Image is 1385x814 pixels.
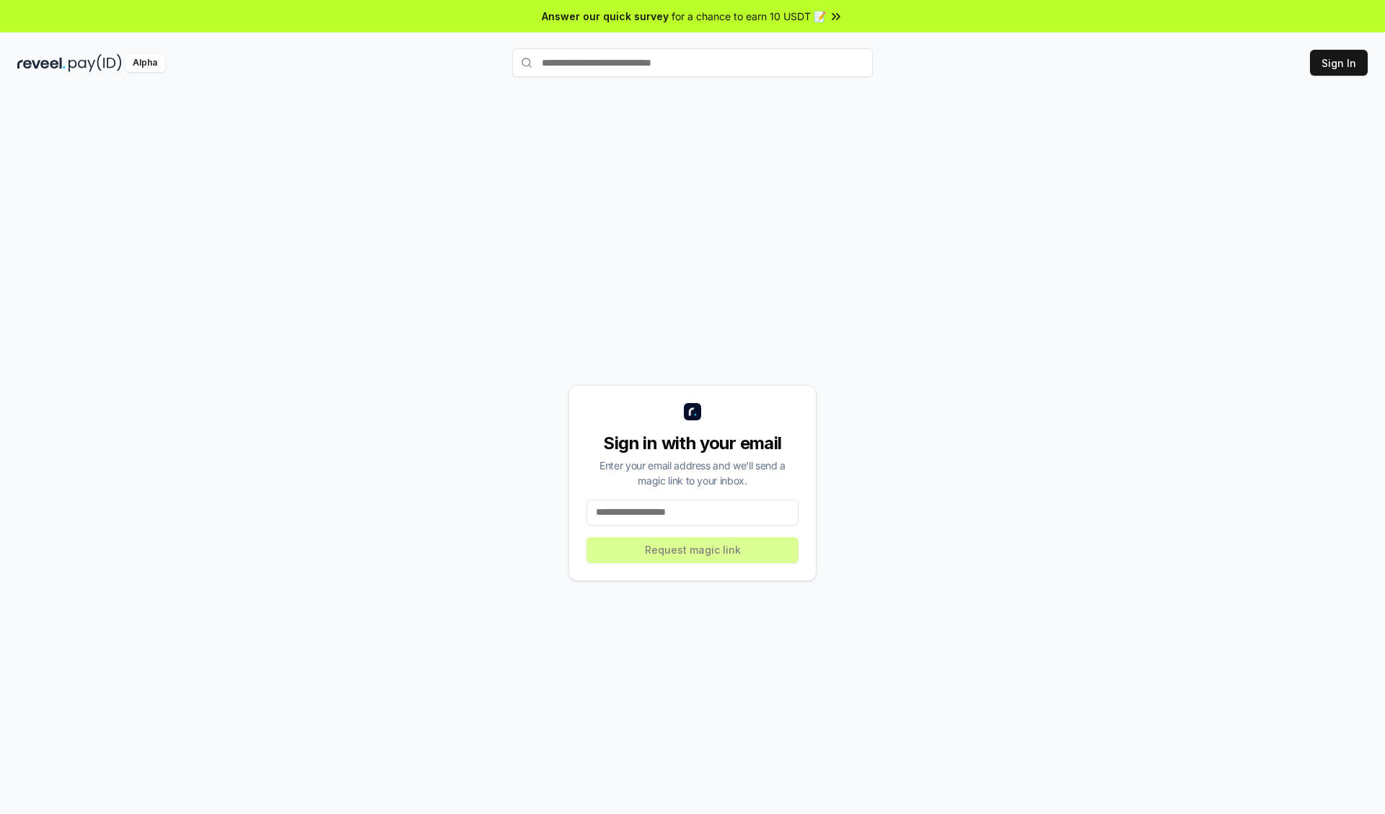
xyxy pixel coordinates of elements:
span: Answer our quick survey [542,9,669,24]
div: Enter your email address and we’ll send a magic link to your inbox. [586,458,799,488]
button: Sign In [1310,50,1368,76]
img: reveel_dark [17,54,66,72]
span: for a chance to earn 10 USDT 📝 [672,9,826,24]
img: pay_id [69,54,122,72]
div: Alpha [125,54,165,72]
div: Sign in with your email [586,432,799,455]
img: logo_small [684,403,701,420]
